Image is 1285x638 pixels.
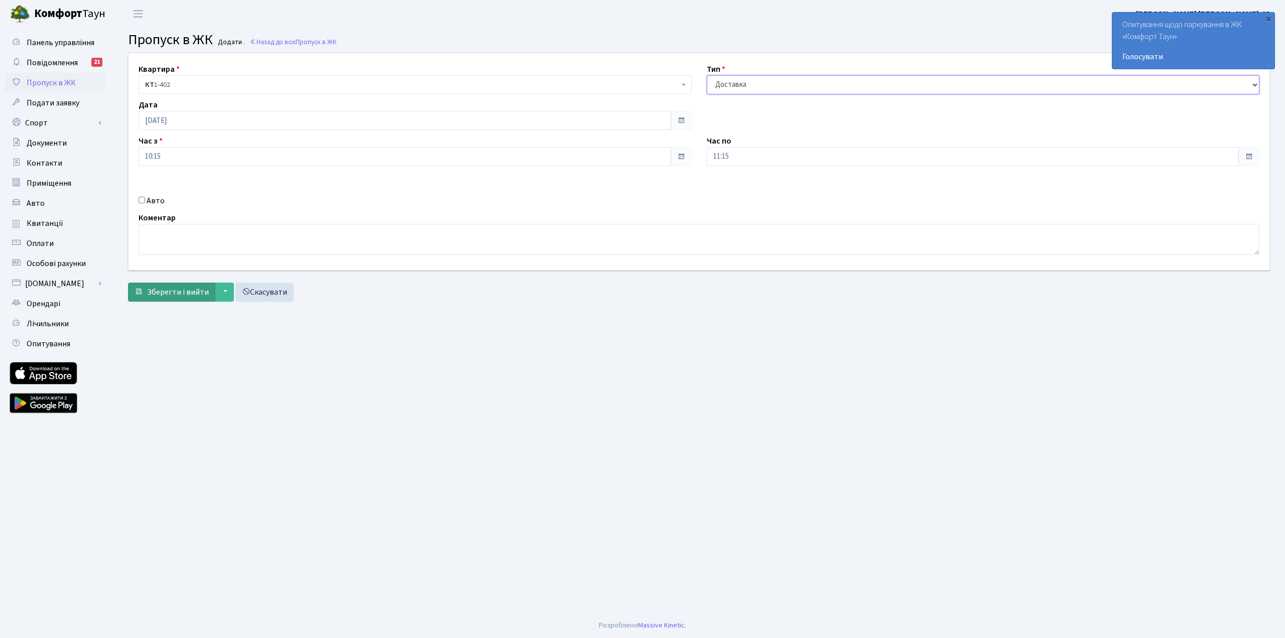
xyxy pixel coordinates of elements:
a: Панель управління [5,33,105,53]
span: Подати заявку [27,97,79,108]
div: × [1263,14,1273,24]
small: Додати . [216,38,245,47]
a: Документи [5,133,105,153]
a: Приміщення [5,173,105,193]
a: Голосувати [1122,51,1264,63]
span: Документи [27,138,67,149]
label: Квартира [139,63,180,75]
a: [PERSON_NAME] [PERSON_NAME]. Ю. [1136,8,1273,20]
a: [DOMAIN_NAME] [5,274,105,294]
span: Оплати [27,238,54,249]
a: Авто [5,193,105,213]
span: Таун [34,6,105,23]
a: Контакти [5,153,105,173]
span: Лічильники [27,318,69,329]
span: Орендарі [27,298,60,309]
img: logo.png [10,4,30,24]
span: Контакти [27,158,62,169]
span: Особові рахунки [27,258,86,269]
label: Час з [139,135,163,147]
a: Особові рахунки [5,253,105,274]
a: Пропуск в ЖК [5,73,105,93]
span: Квитанції [27,218,63,229]
label: Коментар [139,212,176,224]
b: КТ [145,80,154,90]
b: [PERSON_NAME] [PERSON_NAME]. Ю. [1136,9,1273,20]
a: Лічильники [5,314,105,334]
button: Переключити навігацію [125,6,151,22]
a: Орендарі [5,294,105,314]
a: Квитанції [5,213,105,233]
a: Скасувати [235,283,294,302]
span: Пропуск в ЖК [27,77,76,88]
span: Панель управління [27,37,94,48]
span: Пропуск в ЖК [128,30,213,50]
label: Тип [707,63,725,75]
a: Massive Kinetic [638,620,685,630]
span: Приміщення [27,178,71,189]
span: Повідомлення [27,57,78,68]
a: Подати заявку [5,93,105,113]
a: Опитування [5,334,105,354]
a: Назад до всіхПропуск в ЖК [249,37,337,47]
span: <b>КТ</b>&nbsp;&nbsp;&nbsp;&nbsp;1-402 [139,75,692,94]
span: <b>КТ</b>&nbsp;&nbsp;&nbsp;&nbsp;1-402 [145,80,679,90]
a: Спорт [5,113,105,133]
label: Час по [707,135,731,147]
b: Комфорт [34,6,82,22]
span: Авто [27,198,45,209]
div: Розроблено . [599,620,686,631]
div: 21 [91,58,102,67]
span: Опитування [27,338,70,349]
label: Дата [139,99,158,111]
span: Пропуск в ЖК [296,37,337,47]
div: Опитування щодо паркування в ЖК «Комфорт Таун» [1112,13,1274,69]
a: Оплати [5,233,105,253]
label: Авто [147,195,165,207]
a: Повідомлення21 [5,53,105,73]
span: Зберегти і вийти [147,287,209,298]
button: Зберегти і вийти [128,283,215,302]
